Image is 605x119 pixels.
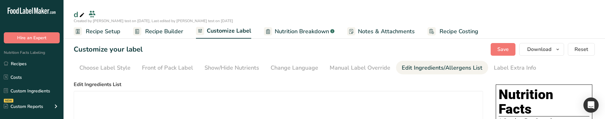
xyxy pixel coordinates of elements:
[74,18,233,23] span: Created by [PERSON_NAME] test on [DATE], Last edited by [PERSON_NAME] test on [DATE]
[207,27,251,35] span: Customize Label
[583,97,599,113] div: Open Intercom Messenger
[264,24,334,39] a: Nutrition Breakdown
[205,64,259,72] div: Show/Hide Nutrients
[568,43,595,56] button: Reset
[4,32,60,43] button: Hire an Expert
[440,27,478,36] span: Recipe Costing
[133,24,183,39] a: Recipe Builder
[494,64,536,72] div: Label Extra Info
[527,46,551,53] span: Download
[145,27,183,36] span: Recipe Builder
[271,64,318,72] div: Change Language
[491,43,515,56] button: Save
[79,64,131,72] div: Choose Label Style
[74,44,143,55] h1: Customize your label
[275,27,329,36] span: Nutrition Breakdown
[427,24,478,39] a: Recipe Costing
[4,99,13,103] div: NEW
[347,24,415,39] a: Notes & Attachments
[86,27,120,36] span: Recipe Setup
[196,24,251,39] a: Customize Label
[575,46,588,53] span: Reset
[330,64,390,72] div: Manual Label Override
[74,24,120,39] a: Recipe Setup
[74,9,86,20] div: d
[142,64,193,72] div: Front of Pack Label
[497,46,509,53] span: Save
[74,81,483,88] label: Edit Ingredients List
[519,43,564,56] button: Download
[499,87,589,116] h1: Nutrition Facts
[4,103,43,110] div: Custom Reports
[402,64,482,72] div: Edit Ingredients/Allergens List
[358,27,415,36] span: Notes & Attachments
